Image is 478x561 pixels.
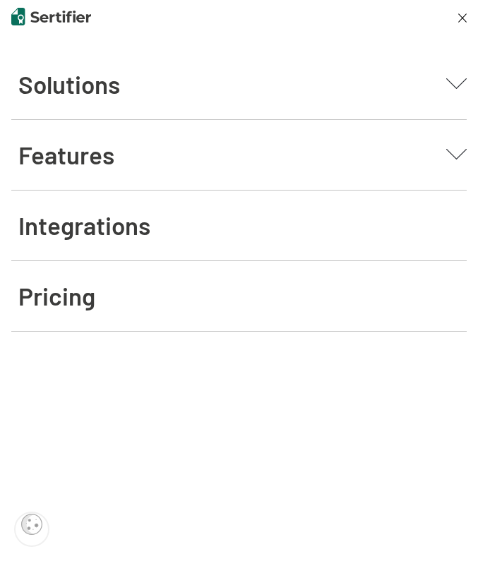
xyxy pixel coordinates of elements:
a: Integrations [11,210,157,241]
img: Cookie Popup Icon [21,514,42,535]
img: Sertfier Arrow Down Icon [446,149,467,159]
iframe: Chat Widget [407,493,478,561]
img: Sertfier Arrow Down Icon [446,78,467,89]
img: Sertifier | Digital Credentialing Platform [11,8,91,25]
span: Pricing [18,281,95,310]
span: Features [18,139,114,171]
span: Solutions [18,68,120,100]
span: Integrations [18,210,150,240]
img: sertifier header menu close icon [458,13,467,22]
a: Pricing [11,280,102,312]
a: Sertifier | Digital Credentialing Platform [11,8,91,28]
